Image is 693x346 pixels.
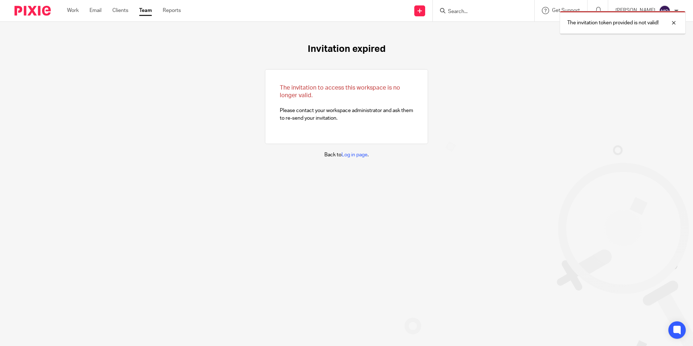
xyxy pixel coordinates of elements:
p: The invitation token provided is not valid! [567,19,659,26]
img: svg%3E [659,5,671,17]
p: Please contact your workspace administrator and ask them to re-send your invitation. [280,84,413,122]
a: Team [139,7,152,14]
a: Clients [112,7,128,14]
img: Pixie [14,6,51,16]
span: The invitation to access this workspace is no longer valid. [280,85,400,98]
h1: Invitation expired [308,44,386,55]
a: Email [90,7,101,14]
a: Reports [163,7,181,14]
p: Back to . [324,151,369,158]
a: Work [67,7,79,14]
a: Log in page [341,152,368,157]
